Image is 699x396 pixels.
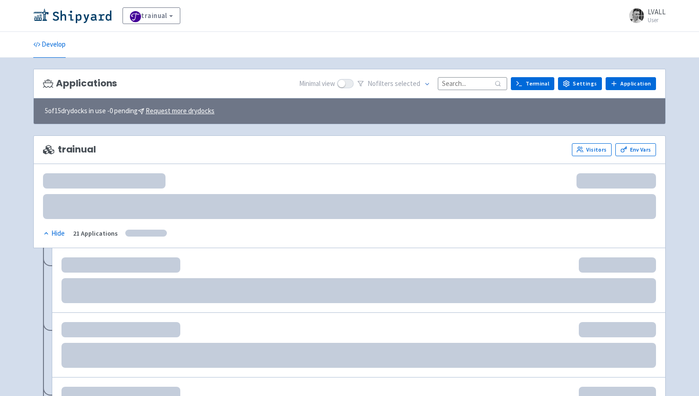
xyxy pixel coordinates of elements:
div: Hide [43,228,65,239]
a: Settings [558,77,602,90]
div: 21 Applications [73,228,118,239]
a: Develop [33,32,66,58]
a: Visitors [572,143,612,156]
button: Hide [43,228,66,239]
a: trainual [123,7,180,24]
input: Search... [438,77,507,90]
a: LVALL User [624,8,666,23]
img: Shipyard logo [33,8,111,23]
h3: Applications [43,78,117,89]
span: trainual [43,144,96,155]
span: No filter s [368,79,420,89]
a: Application [606,77,656,90]
span: 5 of 15 drydocks in use - 0 pending [45,106,215,116]
u: Request more drydocks [146,106,215,115]
span: selected [395,79,420,88]
a: Terminal [511,77,554,90]
span: Minimal view [299,79,335,89]
span: LVALL [648,7,666,16]
small: User [648,17,666,23]
a: Env Vars [615,143,656,156]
